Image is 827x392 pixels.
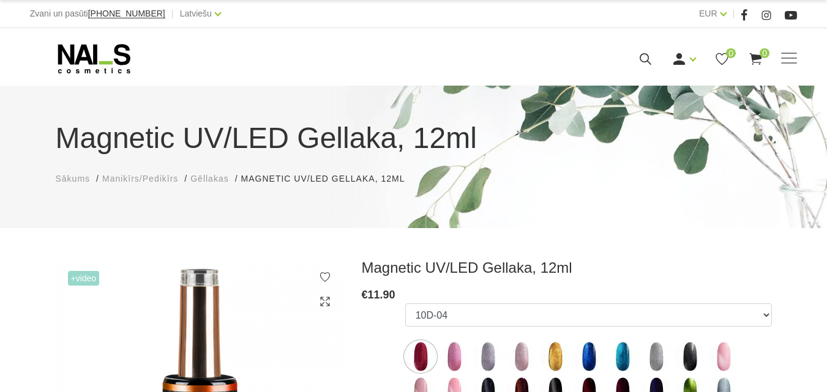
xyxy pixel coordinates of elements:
span: 11.90 [368,289,395,301]
a: Sākums [56,172,91,185]
a: Gēllakas [190,172,228,185]
img: ... [675,341,705,372]
a: Manikīrs/Pedikīrs [102,172,178,185]
span: | [171,6,174,21]
a: 0 [714,51,730,67]
span: 0 [760,48,769,58]
a: Latviešu [180,6,212,21]
a: EUR [699,6,717,21]
img: ... [405,341,436,372]
img: ... [574,341,604,372]
span: Manikīrs/Pedikīrs [102,174,178,183]
span: Sākums [56,174,91,183]
span: | [733,6,735,21]
img: ... [708,341,739,372]
h1: Magnetic UV/LED Gellaka, 12ml [56,116,772,160]
img: ... [506,341,537,372]
a: 0 [748,51,763,67]
a: [PHONE_NUMBER] [88,9,165,18]
span: € [362,289,368,301]
img: ... [607,341,638,372]
img: ... [473,341,503,372]
li: Magnetic UV/LED Gellaka, 12ml [241,172,417,185]
h3: Magnetic UV/LED Gellaka, 12ml [362,259,772,277]
img: ... [540,341,571,372]
span: +Video [68,271,100,286]
span: 0 [726,48,736,58]
img: ... [439,341,470,372]
img: ... [641,341,672,372]
span: Gēllakas [190,174,228,183]
div: Zvani un pasūti [30,6,165,21]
